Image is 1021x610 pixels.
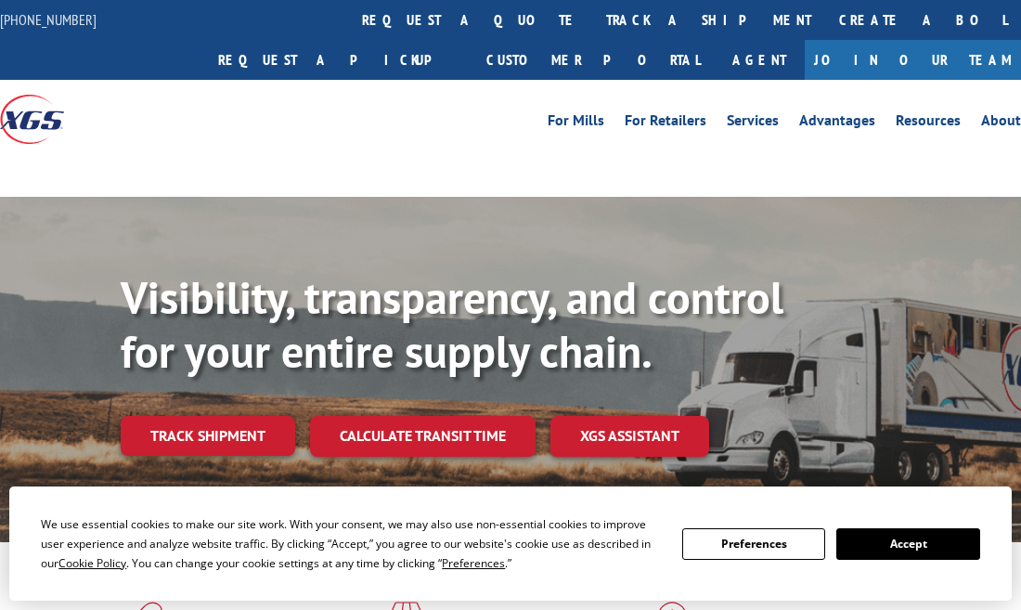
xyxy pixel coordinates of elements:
[41,514,660,573] div: We use essential cookies to make our site work. With your consent, we may also use non-essential ...
[896,113,961,134] a: Resources
[58,555,126,571] span: Cookie Policy
[9,487,1012,601] div: Cookie Consent Prompt
[682,528,825,560] button: Preferences
[714,40,805,80] a: Agent
[625,113,706,134] a: For Retailers
[442,555,505,571] span: Preferences
[472,40,714,80] a: Customer Portal
[204,40,472,80] a: Request a pickup
[981,113,1021,134] a: About
[799,113,875,134] a: Advantages
[121,416,295,455] a: Track shipment
[121,268,783,380] b: Visibility, transparency, and control for your entire supply chain.
[836,528,979,560] button: Accept
[548,113,604,134] a: For Mills
[805,40,1021,80] a: Join Our Team
[727,113,779,134] a: Services
[310,416,536,456] a: Calculate transit time
[550,416,709,456] a: XGS ASSISTANT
